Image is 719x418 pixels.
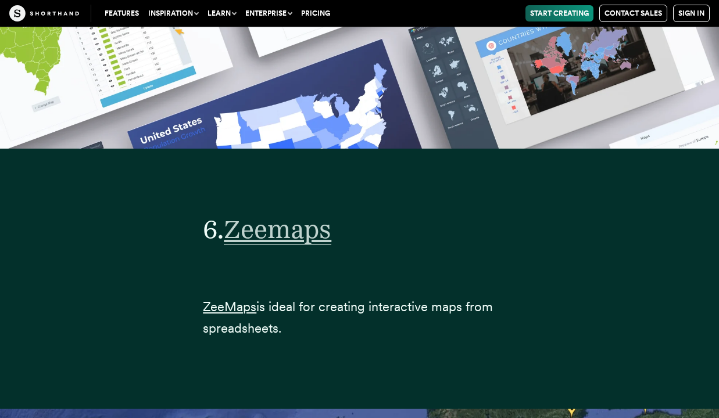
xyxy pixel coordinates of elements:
[525,5,593,21] a: Start Creating
[203,299,493,336] span: is ideal for creating interactive maps from spreadsheets.
[144,5,203,21] button: Inspiration
[100,5,144,21] a: Features
[296,5,335,21] a: Pricing
[241,5,296,21] button: Enterprise
[203,299,256,314] a: ZeeMaps
[599,5,667,22] a: Contact Sales
[9,5,79,21] img: The Craft
[203,5,241,21] button: Learn
[224,214,331,244] a: Zeemaps
[673,5,710,22] a: Sign in
[203,214,224,244] span: 6.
